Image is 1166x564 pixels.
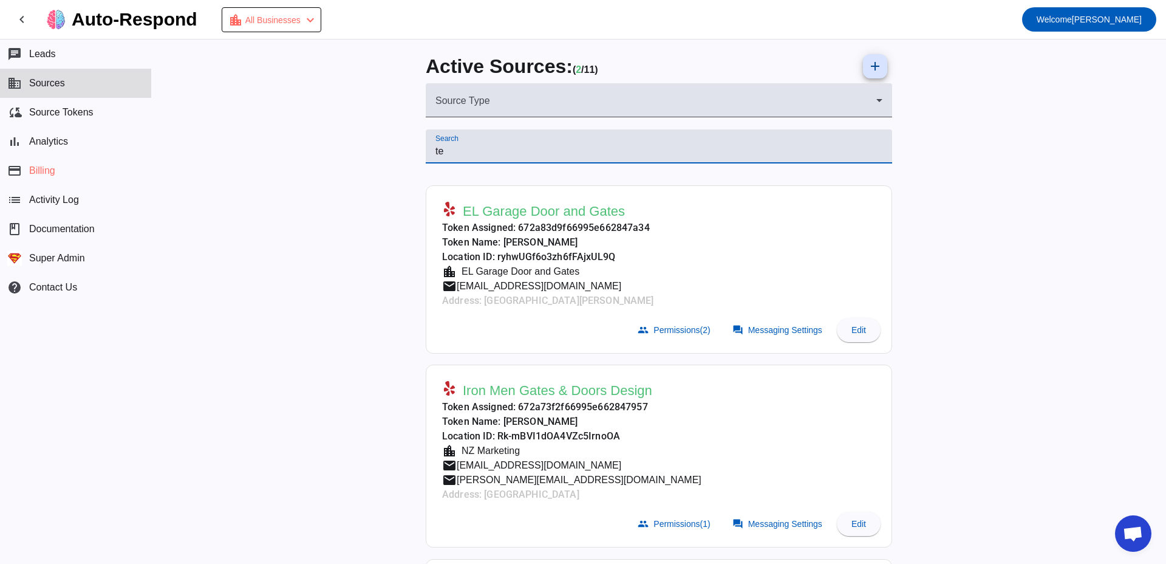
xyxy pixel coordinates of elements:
button: Messaging Settings [725,512,832,536]
button: Permissions(2) [630,318,720,342]
span: All Businesses [245,12,301,29]
button: Welcome[PERSON_NAME] [1022,7,1156,32]
mat-card-subtitle: Address: [GEOGRAPHIC_DATA] [442,487,701,502]
mat-label: Source Type [435,95,490,106]
mat-label: Search [435,135,459,143]
button: Permissions(1) [630,512,720,536]
mat-card-subtitle: Location ID: Rk-mBVI1dOA4VZc5IrnoOA [442,429,701,444]
span: / [581,64,584,75]
span: Documentation [29,224,95,235]
mat-card-subtitle: Token Assigned: 672a73f2f66995e662847957 [442,400,701,414]
span: Activity Log [29,194,79,205]
span: book [7,222,22,236]
mat-icon: chevron_left [303,13,318,27]
mat-icon: chat [7,47,22,61]
button: Messaging Settings [725,318,832,342]
span: Messaging Settings [748,519,822,529]
span: [EMAIL_ADDRESS][DOMAIN_NAME] [457,458,621,473]
mat-icon: email [442,458,457,473]
mat-icon: chevron_left [15,12,29,27]
span: [EMAIL_ADDRESS][DOMAIN_NAME] [457,279,621,294]
div: EL Garage Door and Gates [457,264,579,279]
span: Active Sources: [426,55,573,77]
mat-icon: location_city [228,13,243,27]
span: (2) [700,325,711,335]
mat-icon: help [7,280,22,295]
mat-card-subtitle: Token Assigned: 672a83d9f66995e662847a34 [442,221,654,235]
span: (1) [700,519,711,529]
span: Both [435,98,876,112]
button: Edit [837,512,881,536]
mat-icon: payment [7,163,22,178]
mat-icon: business [7,76,22,91]
span: Sources [29,78,65,89]
img: logo [46,10,66,29]
mat-icon: location_city [442,264,457,279]
mat-icon: list [7,193,22,207]
span: Messaging Settings [748,325,822,335]
span: Total [584,64,598,75]
span: Analytics [29,136,68,147]
span: Edit [851,325,866,335]
mat-card-subtitle: Location ID: ryhwUGf6o3zh6fFAjxUL9Q [442,250,654,264]
button: Edit [837,318,881,342]
span: EL Garage Door and Gates [463,203,625,220]
span: Permissions [653,519,710,529]
mat-icon: group [638,325,649,335]
mat-icon: email [442,279,457,294]
mat-icon: forum [732,325,743,335]
span: [PERSON_NAME][EMAIL_ADDRESS][DOMAIN_NAME] [457,473,701,487]
div: Auto-Respond [72,11,197,28]
mat-card-subtitle: Address: [GEOGRAPHIC_DATA][PERSON_NAME] [442,294,654,308]
mat-icon: group [638,518,649,529]
span: Permissions [653,325,710,335]
span: [PERSON_NAME] [1037,11,1142,28]
span: Contact Us [29,282,77,293]
span: Leads [29,49,56,60]
span: Super Admin [29,253,85,264]
span: Welcome [1037,15,1072,24]
mat-card-subtitle: Token Name: [PERSON_NAME] [442,235,654,250]
mat-card-subtitle: Token Name: [PERSON_NAME] [442,414,701,429]
span: Billing [29,165,55,176]
mat-icon: add [868,59,882,74]
mat-icon: cloud_sync [7,105,22,120]
span: Working [576,64,581,75]
mat-icon: bar_chart [7,134,22,149]
div: Payment Issue [228,12,318,29]
span: ( [573,64,576,75]
span: Edit [851,519,866,529]
button: All Businesses [222,7,321,32]
mat-icon: location_city [442,444,457,458]
div: Open chat [1115,515,1151,552]
mat-icon: email [442,473,457,487]
mat-icon: forum [732,518,743,529]
div: NZ Marketing [457,444,520,458]
span: Iron Men Gates & Doors Design [463,382,652,399]
span: Source Tokens [29,107,94,118]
